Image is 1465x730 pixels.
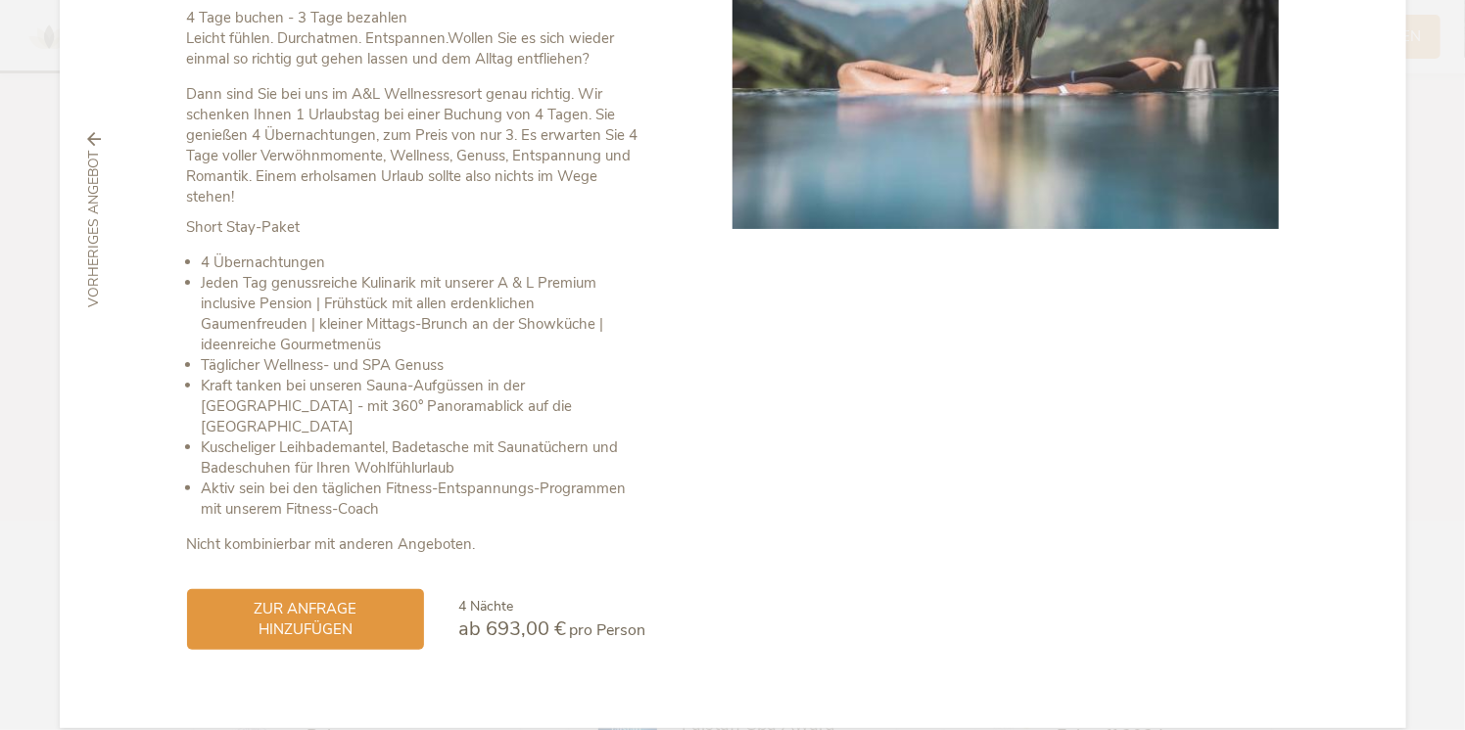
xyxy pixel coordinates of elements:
p: Leicht fühlen. Durchatmen. Entspannen. [187,8,645,69]
strong: Short Stay-Paket [187,217,301,237]
li: Kraft tanken bei unseren Sauna-Aufgüssen in der [GEOGRAPHIC_DATA] - mit 360° Panoramablick auf di... [202,376,645,437]
strong: Wollen Sie es sich wieder einmal so richtig gut gehen lassen und dem Alltag entfliehen? [187,28,615,68]
li: 4 Übernachtungen [202,252,645,273]
p: Dann sind Sie bei uns im A&L Wellnessresort genau richtig. Wir schenken Ihnen 1 Urlaubstag bei ei... [187,84,645,207]
b: 4 Tage buchen - 3 Tage bezahlen [187,8,408,27]
li: Aktiv sein bei den täglichen Fitness-Entspannungs-Programmen mit unserem Fitness-Coach [202,479,645,520]
li: Täglicher Wellness- und SPA Genuss [202,355,645,376]
li: Kuscheliger Leihbademantel, Badetasche mit Saunatüchern und Badeschuhen für Ihren Wohlfühlurlaub [202,437,645,479]
li: Jeden Tag genussreiche Kulinarik mit unserer A & L Premium inclusive Pension | Frühstück mit alle... [202,273,645,355]
span: vorheriges Angebot [84,152,104,308]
